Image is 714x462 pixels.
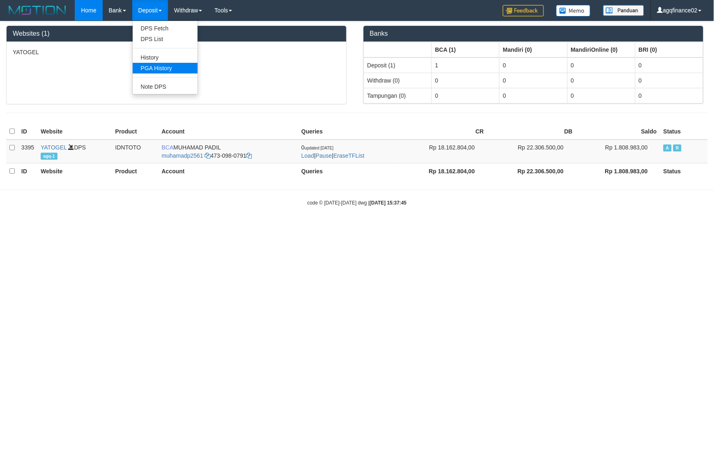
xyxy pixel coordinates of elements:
[37,163,112,179] th: Website
[663,145,672,152] span: Active
[576,140,660,163] td: Rp 1.808.983,00
[158,163,298,179] th: Account
[398,124,487,140] th: CR
[334,152,364,159] a: EraseTFList
[304,146,333,150] span: updated [DATE]
[487,163,576,179] th: Rp 22.306.500,00
[133,63,198,74] a: PGA History
[133,81,198,92] a: Note DPS
[576,124,660,140] th: Saldo
[13,30,340,37] h3: Websites (1)
[556,5,591,16] img: Button%20Memo.svg
[432,57,500,73] td: 1
[567,57,635,73] td: 0
[364,57,432,73] td: Deposit (1)
[161,152,203,159] a: muhamadp2561
[500,42,567,57] th: Group: activate to sort column ascending
[487,140,576,163] td: Rp 22.306.500,00
[112,163,158,179] th: Product
[41,144,67,151] a: YATOGEL
[13,48,340,56] p: YATOGEL
[500,88,567,103] td: 0
[660,163,708,179] th: Status
[432,73,500,88] td: 0
[41,153,58,160] span: agq-1
[302,144,365,159] span: | |
[364,42,432,57] th: Group: activate to sort column ascending
[660,124,708,140] th: Status
[37,140,112,163] td: DPS
[307,200,407,206] small: code © [DATE]-[DATE] dwg |
[205,152,211,159] a: Copy muhamadp2561 to clipboard
[567,88,635,103] td: 0
[37,124,112,140] th: Website
[603,5,644,16] img: panduan.png
[18,140,37,163] td: 3395
[18,124,37,140] th: ID
[133,34,198,44] a: DPS List
[112,140,158,163] td: IDNTOTO
[370,30,697,37] h3: Banks
[567,73,635,88] td: 0
[161,144,173,151] span: BCA
[635,73,703,88] td: 0
[133,23,198,34] a: DPS Fetch
[302,152,314,159] a: Load
[133,52,198,63] a: History
[18,163,37,179] th: ID
[635,57,703,73] td: 0
[635,88,703,103] td: 0
[398,140,487,163] td: Rp 18.162.804,00
[500,73,567,88] td: 0
[432,88,500,103] td: 0
[6,4,69,16] img: MOTION_logo.png
[370,200,407,206] strong: [DATE] 15:37:45
[432,42,500,57] th: Group: activate to sort column ascending
[364,88,432,103] td: Tampungan (0)
[576,163,660,179] th: Rp 1.808.983,00
[500,57,567,73] td: 0
[298,163,398,179] th: Queries
[298,124,398,140] th: Queries
[158,140,298,163] td: MUHAMAD PADIL 473-098-0791
[503,5,544,16] img: Feedback.jpg
[316,152,332,159] a: Pause
[635,42,703,57] th: Group: activate to sort column ascending
[302,144,334,151] span: 0
[246,152,252,159] a: Copy 4730980791 to clipboard
[487,124,576,140] th: DB
[567,42,635,57] th: Group: activate to sort column ascending
[158,124,298,140] th: Account
[398,163,487,179] th: Rp 18.162.804,00
[673,145,682,152] span: Running
[112,124,158,140] th: Product
[364,73,432,88] td: Withdraw (0)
